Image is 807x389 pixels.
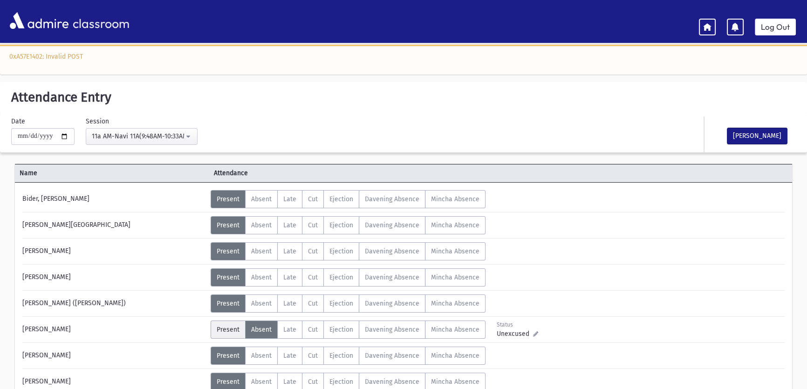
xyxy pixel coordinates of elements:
[308,221,318,229] span: Cut
[283,326,296,334] span: Late
[283,221,296,229] span: Late
[18,216,211,234] div: [PERSON_NAME][GEOGRAPHIC_DATA]
[365,300,419,307] span: Davening Absence
[251,195,272,203] span: Absent
[211,347,486,365] div: AttTypes
[329,378,353,386] span: Ejection
[18,242,211,260] div: [PERSON_NAME]
[7,89,800,105] h5: Attendance Entry
[497,329,533,339] span: Unexcused
[18,268,211,287] div: [PERSON_NAME]
[365,247,419,255] span: Davening Absence
[11,116,25,126] label: Date
[431,221,479,229] span: Mincha Absence
[217,300,239,307] span: Present
[329,247,353,255] span: Ejection
[217,326,239,334] span: Present
[18,321,211,339] div: [PERSON_NAME]
[217,352,239,360] span: Present
[329,326,353,334] span: Ejection
[18,294,211,313] div: [PERSON_NAME] ([PERSON_NAME])
[15,168,209,178] span: Name
[365,221,419,229] span: Davening Absence
[217,247,239,255] span: Present
[727,128,787,144] button: [PERSON_NAME]
[92,131,184,141] div: 11a AM-Navi 11A(9:48AM-10:33AM)
[18,190,211,208] div: Bider, [PERSON_NAME]
[308,195,318,203] span: Cut
[217,273,239,281] span: Present
[365,195,419,203] span: Davening Absence
[308,378,318,386] span: Cut
[431,247,479,255] span: Mincha Absence
[308,300,318,307] span: Cut
[308,273,318,281] span: Cut
[211,216,486,234] div: AttTypes
[308,247,318,255] span: Cut
[217,378,239,386] span: Present
[211,268,486,287] div: AttTypes
[283,273,296,281] span: Late
[497,321,538,329] div: Status
[329,221,353,229] span: Ejection
[755,19,796,35] a: Log Out
[211,294,486,313] div: AttTypes
[308,352,318,360] span: Cut
[329,273,353,281] span: Ejection
[283,352,296,360] span: Late
[251,247,272,255] span: Absent
[7,10,71,31] img: AdmirePro
[217,195,239,203] span: Present
[283,300,296,307] span: Late
[86,116,109,126] label: Session
[308,326,318,334] span: Cut
[71,8,130,33] span: classroom
[329,300,353,307] span: Ejection
[251,378,272,386] span: Absent
[251,273,272,281] span: Absent
[251,300,272,307] span: Absent
[251,326,272,334] span: Absent
[217,221,239,229] span: Present
[329,352,353,360] span: Ejection
[283,195,296,203] span: Late
[209,168,403,178] span: Attendance
[329,195,353,203] span: Ejection
[251,221,272,229] span: Absent
[211,190,486,208] div: AttTypes
[211,321,486,339] div: AttTypes
[431,273,479,281] span: Mincha Absence
[431,326,479,334] span: Mincha Absence
[283,247,296,255] span: Late
[431,300,479,307] span: Mincha Absence
[251,352,272,360] span: Absent
[18,347,211,365] div: [PERSON_NAME]
[86,128,198,145] button: 11a AM-Navi 11A(9:48AM-10:33AM)
[283,378,296,386] span: Late
[365,273,419,281] span: Davening Absence
[365,326,419,334] span: Davening Absence
[211,242,486,260] div: AttTypes
[431,195,479,203] span: Mincha Absence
